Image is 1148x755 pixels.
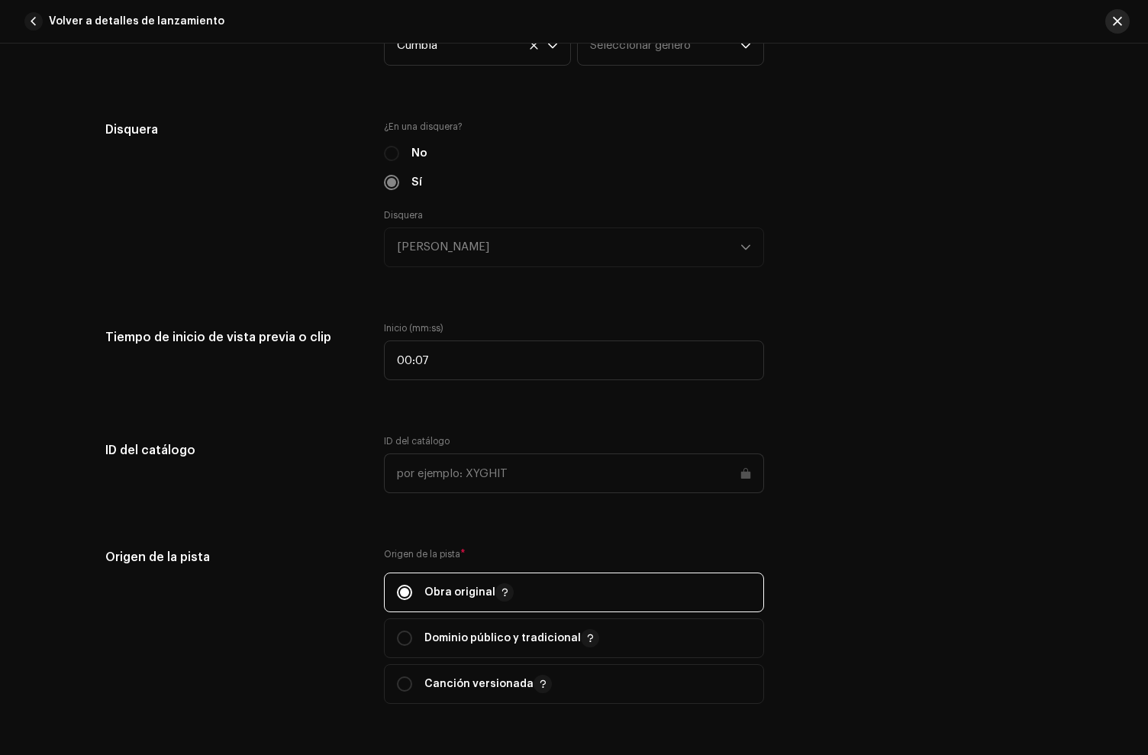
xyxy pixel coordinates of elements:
[411,145,427,162] label: No
[384,548,764,560] label: Origen de la pista
[384,664,764,704] p-togglebutton: Canción versionada
[384,453,764,493] input: por ejemplo: XYGHIT
[384,573,764,612] p-togglebutton: Obra original
[397,27,547,65] span: Cumbia
[411,174,422,191] label: Sí
[384,121,764,133] label: ¿En una disquera?
[384,435,450,447] label: ID del catálogo
[424,629,599,647] p: Dominio público y tradicional
[384,618,764,658] p-togglebutton: Dominio público y tradicional
[105,121,360,139] h5: Disquera
[384,322,764,334] label: Inicio (mm:ss)
[384,340,764,380] input: 00:15
[547,27,558,65] div: dropdown trigger
[105,548,360,566] h5: Origen de la pista
[105,435,360,466] h5: ID del catálogo
[424,675,552,693] p: Canción versionada
[424,583,514,602] p: Obra original
[384,209,425,221] label: Disquera
[740,27,751,65] div: dropdown trigger
[105,322,360,353] h5: Tiempo de inicio de vista previa o clip
[590,27,740,65] span: Seleccionar género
